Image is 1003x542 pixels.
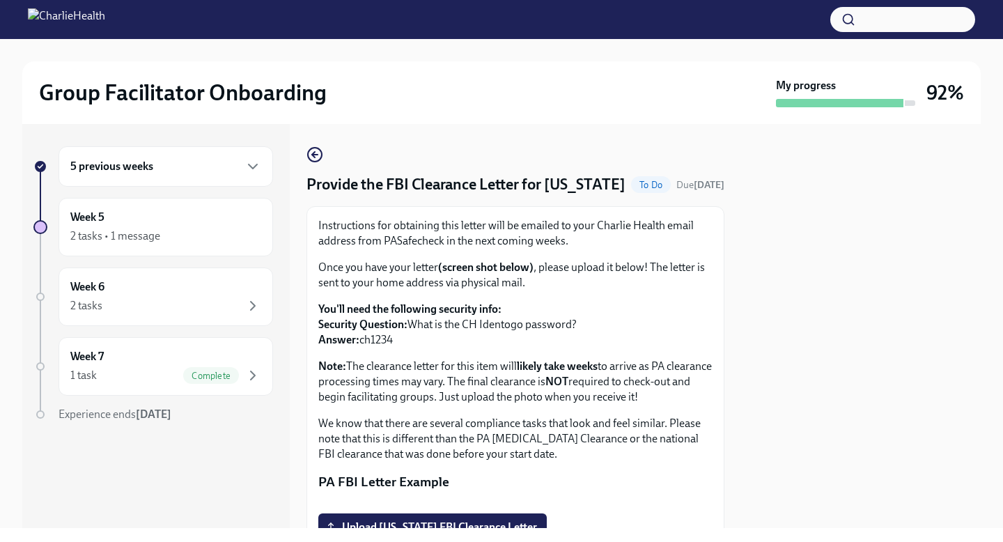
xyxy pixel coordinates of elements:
strong: (screen shot below) [438,261,534,274]
label: Upload [US_STATE] FBI Clearance Letter [318,513,547,541]
strong: Security Question: [318,318,407,331]
div: 5 previous weeks [59,146,273,187]
h6: Week 6 [70,279,104,295]
a: Week 71 taskComplete [33,337,273,396]
h6: Week 5 [70,210,104,225]
strong: Answer: [318,333,359,346]
span: September 16th, 2025 10:00 [676,178,724,192]
h6: Week 7 [70,349,104,364]
span: Experience ends [59,408,171,421]
a: Week 62 tasks [33,268,273,326]
strong: [DATE] [694,179,724,191]
h2: Group Facilitator Onboarding [39,79,327,107]
strong: NOT [545,375,568,388]
span: Due [676,179,724,191]
p: We know that there are several compliance tasks that look and feel similar. Please note that this... [318,416,713,462]
strong: You'll need the following security info: [318,302,501,316]
a: Week 52 tasks • 1 message [33,198,273,256]
p: Once you have your letter , please upload it below! The letter is sent to your home address via p... [318,260,713,291]
img: CharlieHealth [28,8,105,31]
div: 2 tasks • 1 message [70,229,160,244]
strong: likely take weeks [517,359,598,373]
strong: My progress [776,78,836,93]
p: The clearance letter for this item will to arrive as PA clearance processing times may vary. The ... [318,359,713,405]
p: Instructions for obtaining this letter will be emailed to your Charlie Health email address from ... [318,218,713,249]
span: To Do [631,180,671,190]
strong: [DATE] [136,408,171,421]
span: Complete [183,371,239,381]
div: 2 tasks [70,298,102,313]
p: PA FBI Letter Example [318,473,713,491]
strong: Note: [318,359,346,373]
h3: 92% [926,80,964,105]
p: What is the CH Identogo password? ch1234 [318,302,713,348]
span: Upload [US_STATE] FBI Clearance Letter [328,520,537,534]
h4: Provide the FBI Clearance Letter for [US_STATE] [306,174,625,195]
h6: 5 previous weeks [70,159,153,174]
div: 1 task [70,368,97,383]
